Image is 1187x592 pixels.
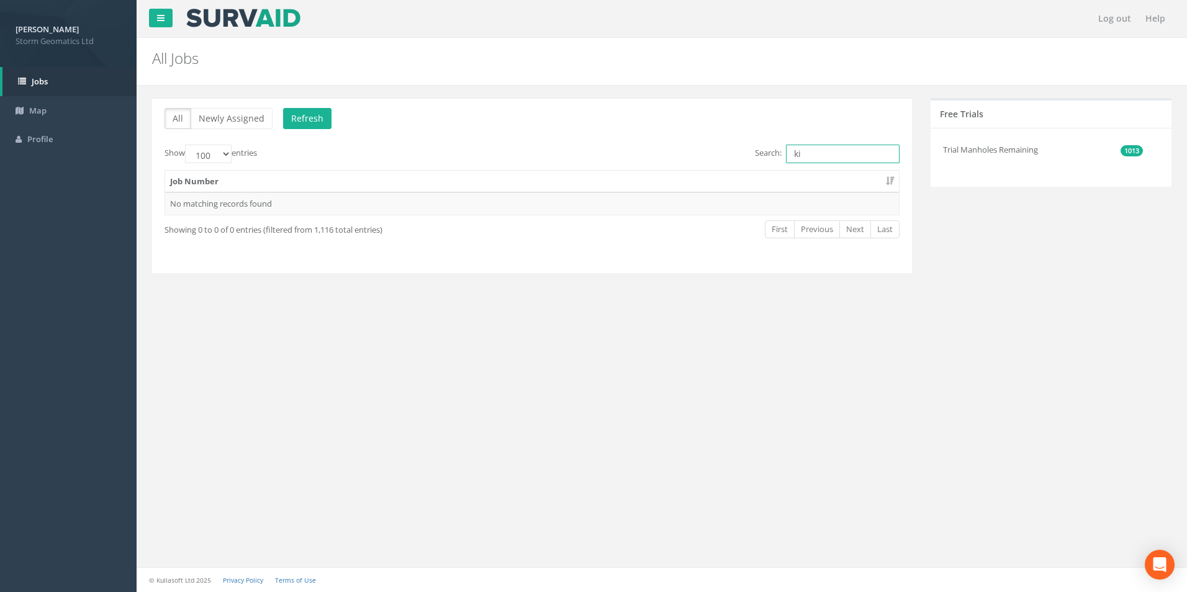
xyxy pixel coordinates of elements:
select: Showentries [185,145,232,163]
a: Jobs [2,67,137,96]
a: Last [870,220,900,238]
label: Show entries [165,145,257,163]
a: First [765,220,795,238]
h2: All Jobs [152,50,998,66]
th: Job Number: activate to sort column ascending [165,171,899,193]
span: Jobs [32,76,48,87]
button: Newly Assigned [191,108,273,129]
span: Storm Geomatics Ltd [16,35,121,47]
button: All [165,108,191,129]
strong: [PERSON_NAME] [16,24,79,35]
div: Showing 0 to 0 of 0 entries (filtered from 1,116 total entries) [165,219,460,236]
div: Open Intercom Messenger [1145,550,1175,580]
a: Next [839,220,871,238]
input: Search: [786,145,900,163]
li: Trial Manholes Remaining [943,138,1143,162]
span: Map [29,105,47,116]
a: Terms of Use [275,576,316,585]
label: Search: [755,145,900,163]
td: No matching records found [165,192,899,215]
button: Refresh [283,108,332,129]
h5: Free Trials [940,109,983,119]
small: © Kullasoft Ltd 2025 [149,576,211,585]
span: Profile [27,133,53,145]
a: Privacy Policy [223,576,263,585]
span: 1013 [1121,145,1143,156]
a: [PERSON_NAME] Storm Geomatics Ltd [16,20,121,47]
a: Previous [794,220,840,238]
